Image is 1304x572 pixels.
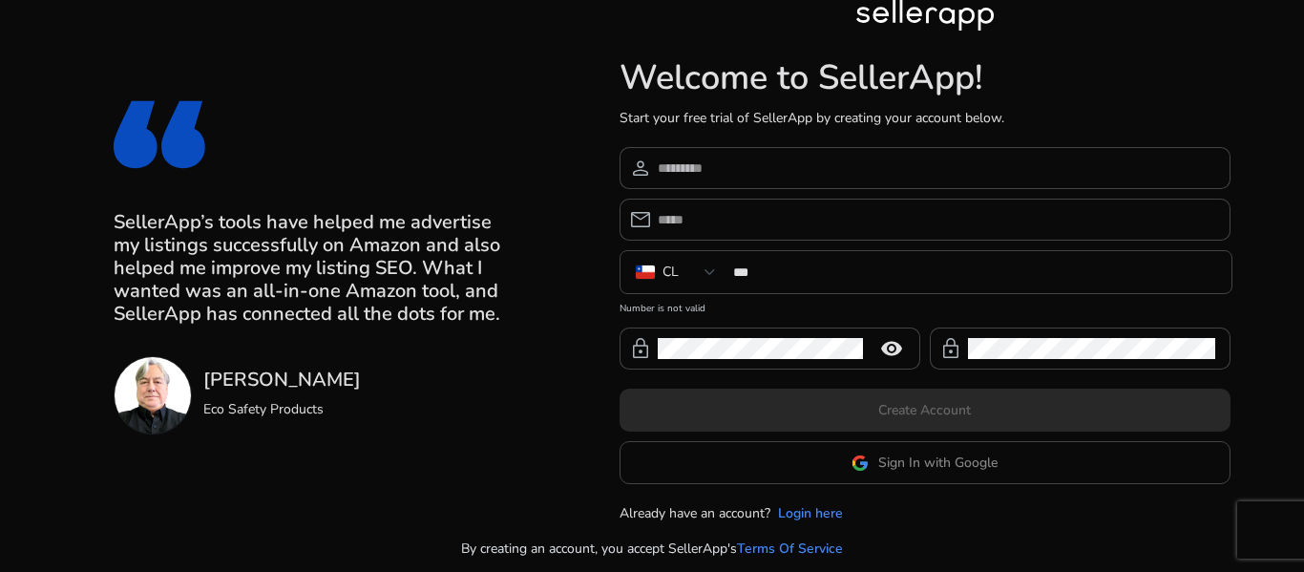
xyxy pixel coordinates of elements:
[629,157,652,180] span: person
[203,399,361,419] p: Eco Safety Products
[203,369,361,392] h3: [PERSON_NAME]
[629,337,652,360] span: lock
[737,539,843,559] a: Terms Of Service
[629,208,652,231] span: email
[620,296,1230,316] mat-error: Number is not valid
[663,262,679,283] div: CL
[114,211,521,326] h3: SellerApp’s tools have helped me advertise my listings successfully on Amazon and also helped me ...
[620,503,770,523] p: Already have an account?
[620,108,1230,128] p: Start your free trial of SellerApp by creating your account below.
[939,337,962,360] span: lock
[620,57,1230,98] h1: Welcome to SellerApp!
[869,337,915,360] mat-icon: remove_red_eye
[778,503,843,523] a: Login here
